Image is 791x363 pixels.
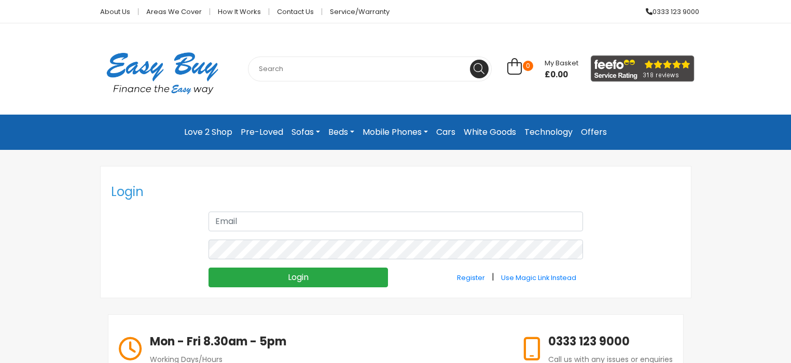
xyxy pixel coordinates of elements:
a: Areas we cover [138,8,210,15]
a: Register [450,268,492,287]
div: | [396,268,591,287]
a: Offers [577,123,611,142]
a: Beds [324,123,358,142]
img: feefo_logo [591,55,695,82]
h6: Mon - Fri 8.30am - 5pm [150,333,286,350]
a: Pre-Loved [237,123,287,142]
input: Login [209,268,388,287]
a: Love 2 Shop [180,123,237,142]
input: Search [248,57,492,81]
a: Cars [432,123,460,142]
a: 0333 123 9000 [638,8,699,15]
small: Register [457,273,485,282]
a: Sofas [287,123,324,142]
a: 0 My Basket £0.00 [507,64,578,76]
a: Service/Warranty [322,8,390,15]
a: Mobile Phones [358,123,432,142]
h4: Login [111,177,583,207]
a: Contact Us [269,8,322,15]
img: Easy Buy [92,34,232,113]
span: £0.00 [545,69,578,80]
small: Use Magic Link Instead [501,273,576,282]
span: My Basket [545,58,578,68]
a: How it works [210,8,269,15]
span: 0 [523,61,533,71]
a: About Us [92,8,138,15]
a: White Goods [460,123,520,142]
a: Technology [520,123,577,142]
a: Use Magic Link Instead [494,268,583,287]
input: Email [209,212,583,231]
h6: 0333 123 9000 [548,333,673,350]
